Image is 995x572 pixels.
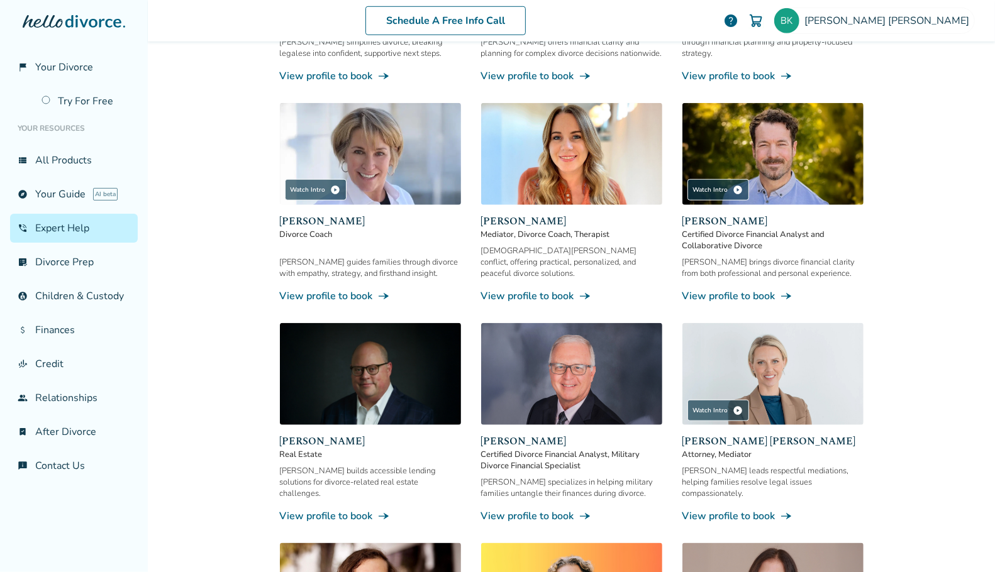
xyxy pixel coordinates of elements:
[10,214,138,243] a: phone_in_talkExpert Help
[682,323,864,425] img: Melissa Wheeler Hoff
[481,323,662,425] img: David Smith
[10,53,138,82] a: flag_2Your Divorce
[10,383,138,412] a: groupRelationships
[682,103,864,205] img: John Duffy
[481,245,662,279] div: [DEMOGRAPHIC_DATA][PERSON_NAME] conflict, offering practical, personalized, and peaceful divorce ...
[579,70,592,82] span: line_end_arrow_notch
[481,434,662,449] span: [PERSON_NAME]
[781,290,793,302] span: line_end_arrow_notch
[481,69,662,83] a: View profile to bookline_end_arrow_notch
[10,316,138,344] a: attach_moneyFinances
[280,214,461,229] span: [PERSON_NAME]
[733,405,743,415] span: play_circle
[481,229,662,240] span: Mediator, Divorce Coach, Therapist
[18,257,28,267] span: list_alt_check
[932,512,995,572] iframe: Chat Widget
[481,509,662,523] a: View profile to bookline_end_arrow_notch
[10,180,138,209] a: exploreYour GuideAI beta
[10,417,138,446] a: bookmark_checkAfter Divorce
[18,223,28,233] span: phone_in_talk
[682,434,864,449] span: [PERSON_NAME] [PERSON_NAME]
[579,510,592,522] span: line_end_arrow_notch
[481,476,662,499] div: [PERSON_NAME] specializes in helping military families untangle their finances during divorce.
[18,359,28,369] span: finance_mode
[93,188,118,201] span: AI beta
[18,325,28,335] span: attach_money
[365,6,526,35] a: Schedule A Free Info Call
[18,189,28,199] span: explore
[378,510,391,522] span: line_end_arrow_notch
[280,323,461,425] img: Chris Freemott
[748,13,764,28] img: Cart
[10,116,138,141] li: Your Resources
[280,256,461,279] div: [PERSON_NAME] guides families through divorce with empathy, strategy, and firsthand insight.
[481,36,662,59] div: [PERSON_NAME] offers financial clarity and planning for complex divorce decisions nationwide.
[280,229,461,240] span: Divorce Coach
[280,509,461,523] a: View profile to bookline_end_arrow_notch
[781,70,793,82] span: line_end_arrow_notch
[280,449,461,460] span: Real Estate
[285,179,347,201] div: Watch Intro
[280,69,461,83] a: View profile to bookline_end_arrow_notch
[10,248,138,277] a: list_alt_checkDivorce Prep
[682,449,864,460] span: Attorney, Mediator
[34,87,138,116] a: Try For Free
[280,36,461,59] div: [PERSON_NAME] simplifies divorce, breaking legalese into confident, supportive next steps.
[10,349,138,378] a: finance_modeCredit
[378,70,391,82] span: line_end_arrow_notch
[682,229,864,251] span: Certified Divorce Financial Analyst and Collaborative Divorce
[10,451,138,480] a: chat_infoContact Us
[378,290,391,302] span: line_end_arrow_notch
[331,185,341,195] span: play_circle
[682,289,864,303] a: View profile to bookline_end_arrow_notch
[18,461,28,471] span: chat_info
[682,256,864,279] div: [PERSON_NAME] brings divorce financial clarity from both professional and personal experience.
[481,289,662,303] a: View profile to bookline_end_arrow_notch
[280,465,461,499] div: [PERSON_NAME] builds accessible lending solutions for divorce-related real estate challenges.
[687,400,749,421] div: Watch Intro
[579,290,592,302] span: line_end_arrow_notch
[682,214,864,229] span: [PERSON_NAME]
[733,185,743,195] span: play_circle
[682,509,864,523] a: View profile to bookline_end_arrow_notch
[682,69,864,83] a: View profile to bookline_end_arrow_notch
[18,393,28,403] span: group
[280,434,461,449] span: [PERSON_NAME]
[804,14,974,28] span: [PERSON_NAME] [PERSON_NAME]
[481,103,662,205] img: Kristen Howerton
[18,155,28,165] span: view_list
[774,8,799,33] img: b.kendall@mac.com
[10,146,138,175] a: view_listAll Products
[35,60,93,74] span: Your Divorce
[280,289,461,303] a: View profile to bookline_end_arrow_notch
[481,449,662,471] span: Certified Divorce Financial Analyst, Military Divorce Financial Specialist
[481,214,662,229] span: [PERSON_NAME]
[723,13,738,28] a: help
[687,179,749,201] div: Watch Intro
[10,282,138,311] a: account_childChildren & Custody
[280,103,461,205] img: Kim Goodman
[18,427,28,437] span: bookmark_check
[18,291,28,301] span: account_child
[18,62,28,72] span: flag_2
[781,510,793,522] span: line_end_arrow_notch
[682,465,864,499] div: [PERSON_NAME] leads respectful mediations, helping families resolve legal issues compassionately.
